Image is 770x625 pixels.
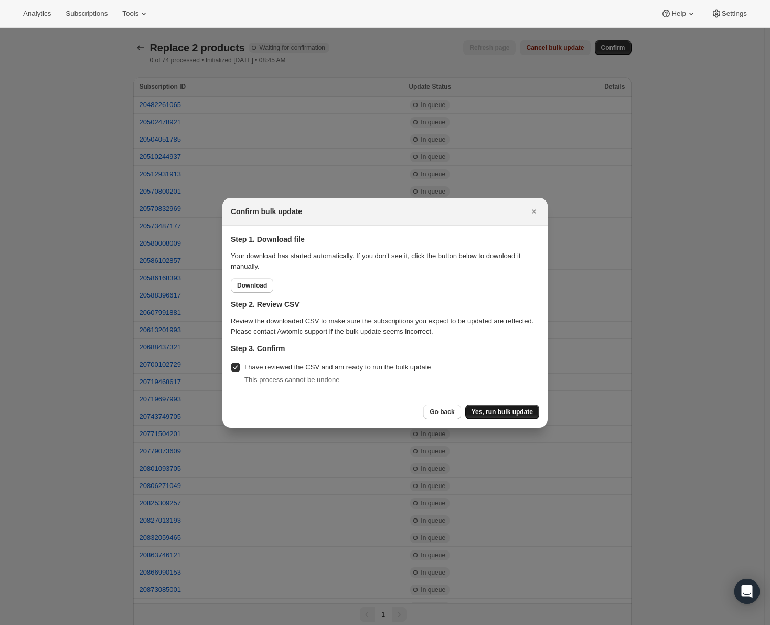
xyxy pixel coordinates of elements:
button: Analytics [17,6,57,21]
button: Help [655,6,702,21]
p: Step 1. Download file [231,234,539,245]
button: Tools [116,6,155,21]
span: This process cannot be undone [244,376,339,384]
p: Step 2. Review CSV [231,299,539,310]
button: Yes, run bulk update [465,405,539,419]
p: Your download has started automatically. If you don't see it, click the button below to download ... [231,251,539,272]
span: Analytics [23,9,51,18]
button: Close [527,204,541,219]
span: Help [671,9,686,18]
span: Subscriptions [66,9,108,18]
button: Download [231,278,273,293]
span: Tools [122,9,138,18]
span: Settings [722,9,747,18]
p: Review the downloaded CSV to make sure the subscriptions you expect to be updated are reflected. ... [231,316,539,337]
p: Step 3. Confirm [231,343,539,354]
span: Go back [430,408,454,416]
span: Download [237,281,267,290]
button: Subscriptions [59,6,114,21]
span: I have reviewed the CSV and am ready to run the bulk update [244,363,431,371]
span: Yes, run bulk update [472,408,533,416]
h2: Confirm bulk update [231,206,302,217]
div: Open Intercom Messenger [734,579,760,604]
button: Go back [423,405,461,419]
button: Settings [705,6,753,21]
